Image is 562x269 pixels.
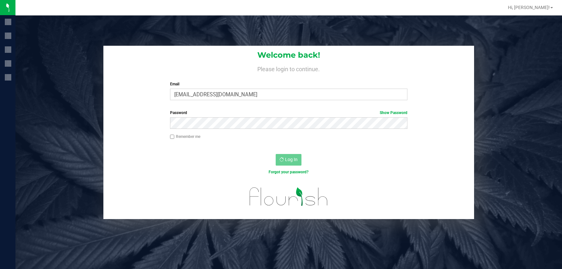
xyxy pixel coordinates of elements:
span: Password [170,110,187,115]
img: flourish_logo.svg [243,182,335,212]
span: Log In [285,157,298,162]
button: Log In [276,154,301,166]
a: Forgot your password? [269,170,309,174]
a: Show Password [380,110,407,115]
span: Hi, [PERSON_NAME]! [508,5,550,10]
label: Remember me [170,134,200,139]
label: Email [170,81,408,87]
h1: Welcome back! [103,51,474,59]
input: Remember me [170,135,175,139]
h4: Please login to continue. [103,64,474,72]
